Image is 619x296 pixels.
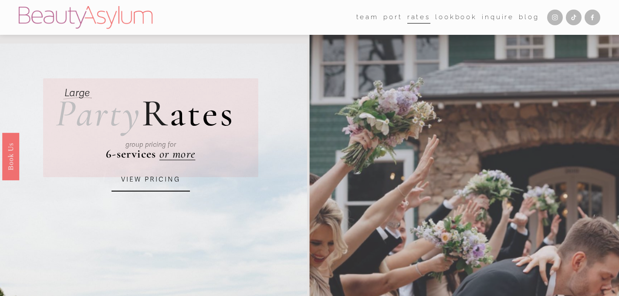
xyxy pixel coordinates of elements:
[519,11,539,24] a: Blog
[547,10,563,25] a: Instagram
[435,11,477,24] a: Lookbook
[383,11,402,24] a: port
[112,168,190,192] a: VIEW PRICING
[19,6,152,29] img: Beauty Asylum | Bridal Hair &amp; Makeup Charlotte &amp; Atlanta
[356,11,379,24] a: folder dropdown
[142,90,169,136] span: R
[56,90,142,136] em: Party
[56,94,235,132] h2: ates
[566,10,582,25] a: TikTok
[125,141,176,148] em: group pricing for
[2,133,19,180] a: Book Us
[64,87,90,99] em: Large
[482,11,514,24] a: Inquire
[585,10,600,25] a: Facebook
[356,11,379,24] span: team
[407,11,430,24] a: Rates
